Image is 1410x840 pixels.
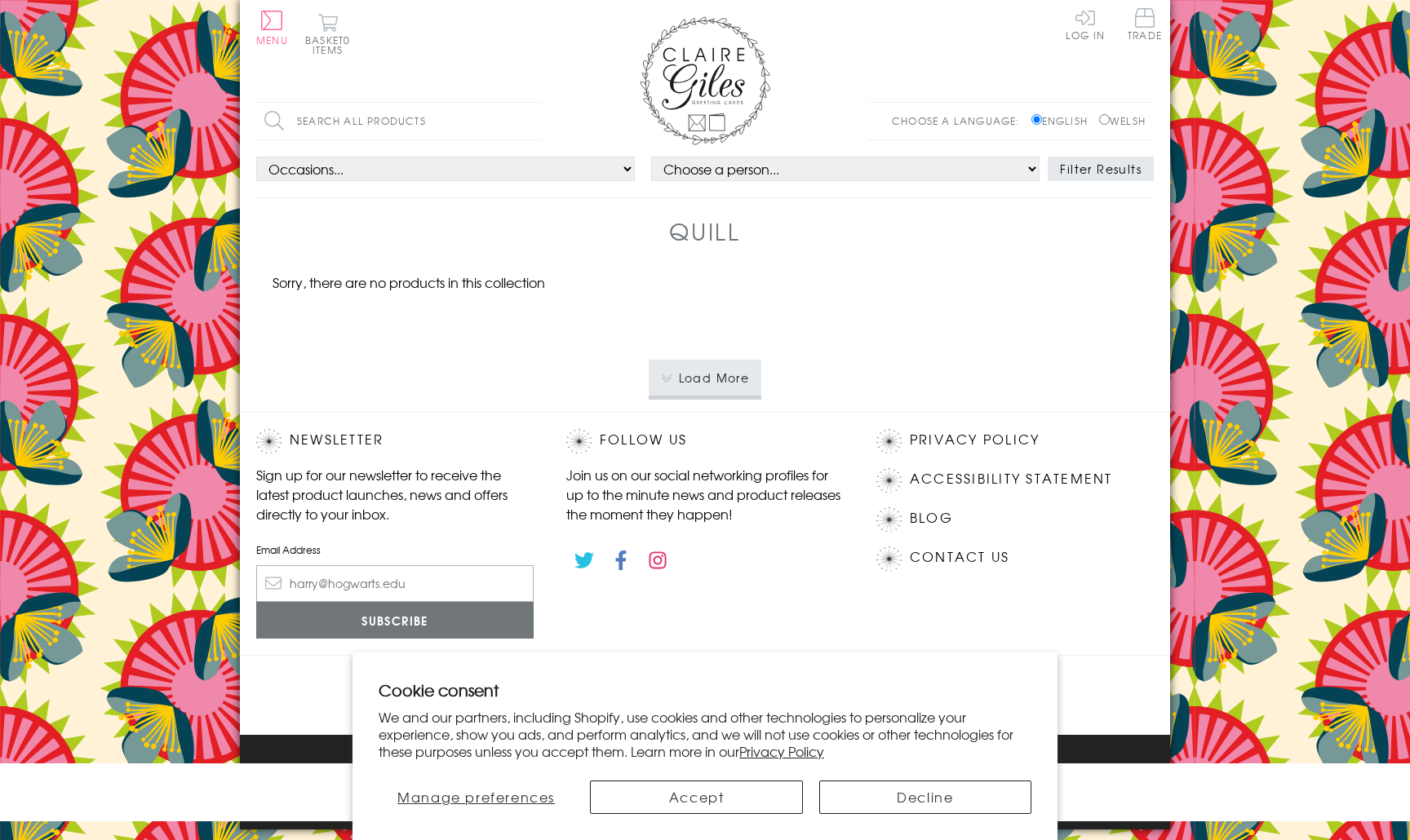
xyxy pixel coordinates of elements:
label: Email Address [256,542,534,557]
a: Trade [1128,8,1162,43]
p: We and our partners, including Shopify, use cookies and other technologies to personalize your ex... [379,709,1031,759]
input: Search all products [256,103,542,139]
button: Decline [819,780,1031,814]
button: Manage preferences [379,780,574,814]
a: Privacy Policy [910,429,1040,451]
h2: Follow Us [566,429,844,453]
button: Accept [590,780,802,814]
h2: Newsletter [256,429,534,453]
h2: Cookie consent [379,679,1031,701]
label: Welsh [1099,113,1146,128]
p: Choose a language: [892,113,1028,128]
p: Sign up for our newsletter to receive the latest product launches, news and offers directly to yo... [256,465,534,524]
input: harry@hogwarts.edu [256,565,534,602]
span: Menu [256,33,288,47]
a: Log In [1066,8,1105,40]
input: English [1031,114,1042,125]
button: Menu [256,11,288,45]
input: Search [525,103,542,139]
a: Privacy Policy [739,741,824,761]
p: Sorry, there are no products in this collection [256,272,561,292]
a: Accessibility Statement [910,468,1113,490]
a: Contact Us [910,546,1009,568]
a: Blog [910,507,953,529]
button: Basket0 items [305,13,350,55]
h1: Quill [669,214,741,248]
span: 0 items [313,33,350,57]
button: Load More [649,360,762,396]
button: Filter Results [1048,157,1154,181]
input: Subscribe [256,602,534,639]
input: Welsh [1099,114,1110,125]
img: Claire Giles Greetings Cards [640,16,770,145]
label: English [1031,113,1096,128]
span: Manage preferences [397,787,555,807]
span: Trade [1128,8,1162,40]
p: Join us on our social networking profiles for up to the minute news and product releases the mome... [566,465,844,524]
